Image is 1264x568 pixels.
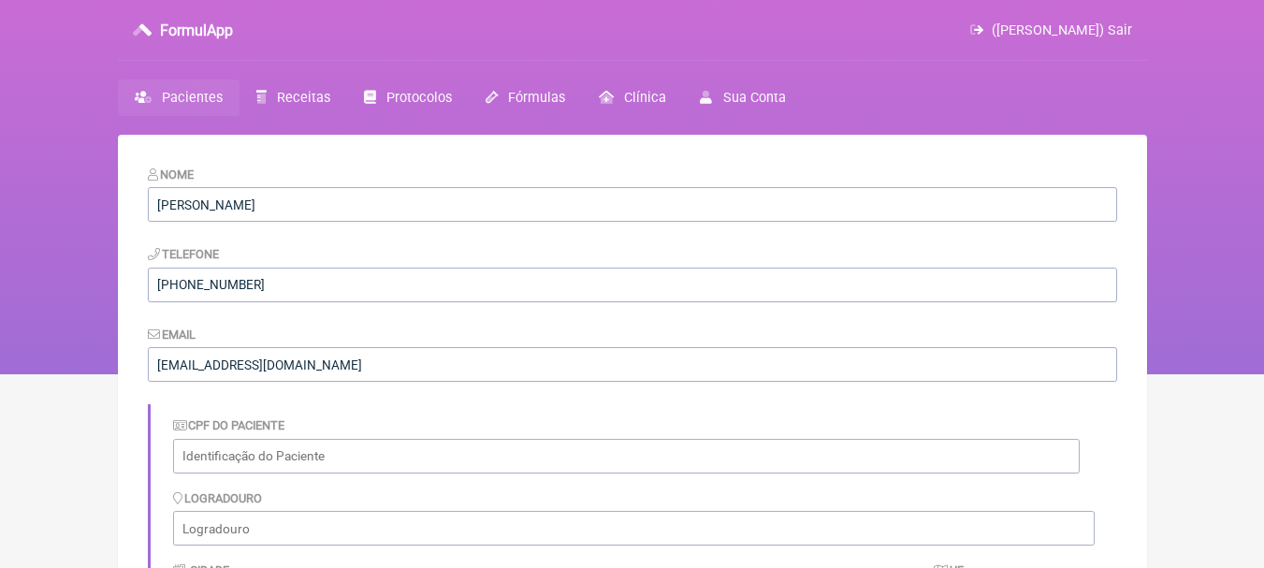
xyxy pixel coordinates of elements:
label: CPF do Paciente [173,418,285,432]
span: Sua Conta [723,90,786,106]
input: 21 9124 2137 [148,268,1117,302]
a: Protocolos [347,80,469,116]
a: Fórmulas [469,80,582,116]
label: Email [148,328,196,342]
span: ([PERSON_NAME]) Sair [992,22,1132,38]
label: Telefone [148,247,220,261]
input: Logradouro [173,511,1095,546]
input: paciente@email.com [148,347,1117,382]
a: ([PERSON_NAME]) Sair [970,22,1131,38]
input: Nome do Paciente [148,187,1117,222]
span: Clínica [624,90,666,106]
a: Receitas [240,80,347,116]
a: Sua Conta [683,80,802,116]
span: Receitas [277,90,330,106]
a: Pacientes [118,80,240,116]
label: Nome [148,167,195,182]
span: Fórmulas [508,90,565,106]
h3: FormulApp [160,22,233,39]
input: Identificação do Paciente [173,439,1080,473]
a: Clínica [582,80,683,116]
label: Logradouro [173,491,263,505]
span: Protocolos [386,90,452,106]
span: Pacientes [162,90,223,106]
